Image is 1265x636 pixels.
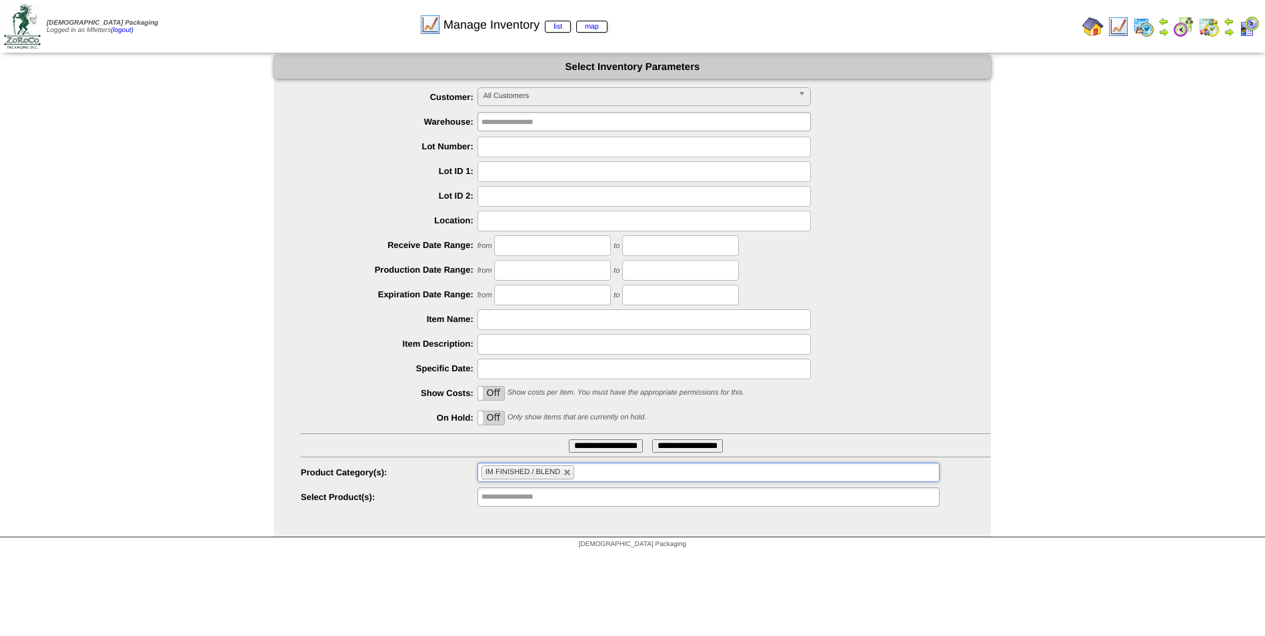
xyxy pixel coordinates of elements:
[477,411,505,425] div: OnOff
[477,386,505,401] div: OnOff
[1158,16,1169,27] img: arrowleft.gif
[579,541,686,548] span: [DEMOGRAPHIC_DATA] Packaging
[301,388,477,398] label: Show Costs:
[613,267,619,275] span: to
[301,467,477,477] label: Product Category(s):
[301,141,477,151] label: Lot Number:
[478,411,505,425] label: Off
[477,291,492,299] span: from
[483,88,793,104] span: All Customers
[1158,27,1169,37] img: arrowright.gif
[301,92,477,102] label: Customer:
[1173,16,1194,37] img: calendarblend.gif
[301,289,477,299] label: Expiration Date Range:
[477,267,492,275] span: from
[111,27,133,34] a: (logout)
[613,242,619,250] span: to
[1224,16,1234,27] img: arrowleft.gif
[477,242,492,250] span: from
[301,215,477,225] label: Location:
[301,492,477,502] label: Select Product(s):
[1133,16,1154,37] img: calendarprod.gif
[301,240,477,250] label: Receive Date Range:
[478,387,505,400] label: Off
[1224,27,1234,37] img: arrowright.gif
[301,191,477,201] label: Lot ID 2:
[301,339,477,349] label: Item Description:
[301,314,477,324] label: Item Name:
[576,21,607,33] a: map
[1082,16,1104,37] img: home.gif
[1108,16,1129,37] img: line_graph.gif
[1238,16,1260,37] img: calendarcustomer.gif
[613,291,619,299] span: to
[301,363,477,373] label: Specific Date:
[507,413,646,421] span: Only show items that are currently on hold.
[1198,16,1220,37] img: calendarinout.gif
[507,389,745,397] span: Show costs per item. You must have the appropriate permissions for this.
[485,468,560,476] span: IM FINISHED / BLEND
[545,21,571,33] a: list
[301,265,477,275] label: Production Date Range:
[301,166,477,176] label: Lot ID 1:
[47,19,158,34] span: Logged in as Mfetters
[47,19,158,27] span: [DEMOGRAPHIC_DATA] Packaging
[443,18,607,32] span: Manage Inventory
[301,117,477,127] label: Warehouse:
[274,55,991,79] div: Select Inventory Parameters
[419,14,441,35] img: line_graph.gif
[4,4,41,49] img: zoroco-logo-small.webp
[301,413,477,423] label: On Hold:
